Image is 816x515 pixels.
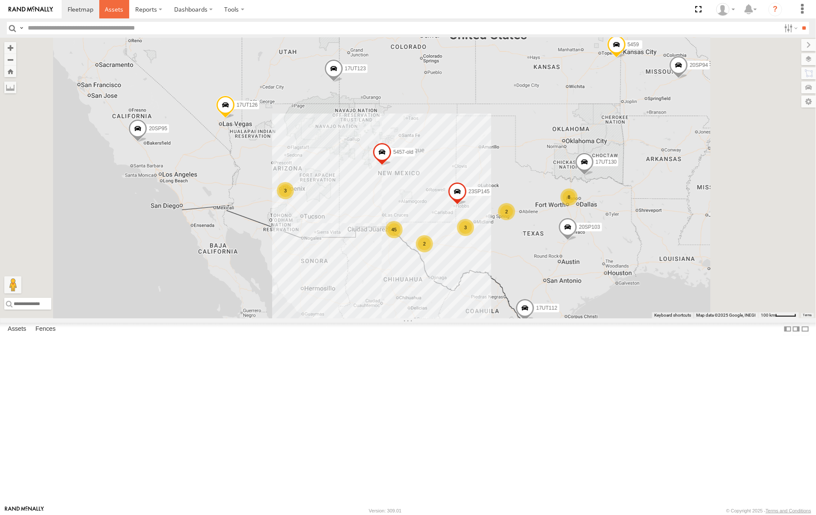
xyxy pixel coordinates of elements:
span: 17UT123 [344,66,365,72]
span: 20SP94 [690,62,708,68]
div: Version: 309.01 [369,508,401,513]
label: Assets [3,323,30,335]
div: 2 [498,203,515,220]
label: Dock Summary Table to the Left [783,323,792,335]
div: © Copyright 2025 - [726,508,811,513]
span: 17UT130 [596,159,617,165]
label: Dock Summary Table to the Right [792,323,801,335]
div: Carlos Vazquez [713,3,738,16]
span: Map data ©2025 Google, INEGI [696,313,756,317]
img: rand-logo.svg [9,6,53,12]
span: 5457-old [393,149,413,155]
label: Hide Summary Table [801,323,810,335]
div: 45 [386,221,403,238]
label: Measure [4,81,16,93]
label: Search Filter Options [781,22,799,34]
button: Zoom out [4,54,16,66]
button: Drag Pegman onto the map to open Street View [4,276,21,293]
button: Map Scale: 100 km per 45 pixels [758,312,799,318]
i: ? [769,3,782,16]
label: Fences [31,323,60,335]
div: 3 [277,182,294,199]
span: 20SP103 [579,224,600,230]
button: Zoom in [4,42,16,54]
div: 2 [416,235,433,252]
span: 17UT126 [236,102,257,108]
span: 100 km [761,313,775,317]
span: 17UT112 [536,305,557,311]
div: 8 [561,189,578,206]
a: Visit our Website [5,506,44,515]
span: 20SP95 [149,126,167,132]
span: 5459 [627,41,639,47]
a: Terms (opens in new tab) [803,314,812,317]
label: Search Query [18,22,25,34]
button: Keyboard shortcuts [654,312,691,318]
span: 23SP145 [468,189,489,195]
a: Terms and Conditions [766,508,811,513]
button: Zoom Home [4,66,16,77]
div: 3 [457,219,474,236]
label: Map Settings [801,96,816,108]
